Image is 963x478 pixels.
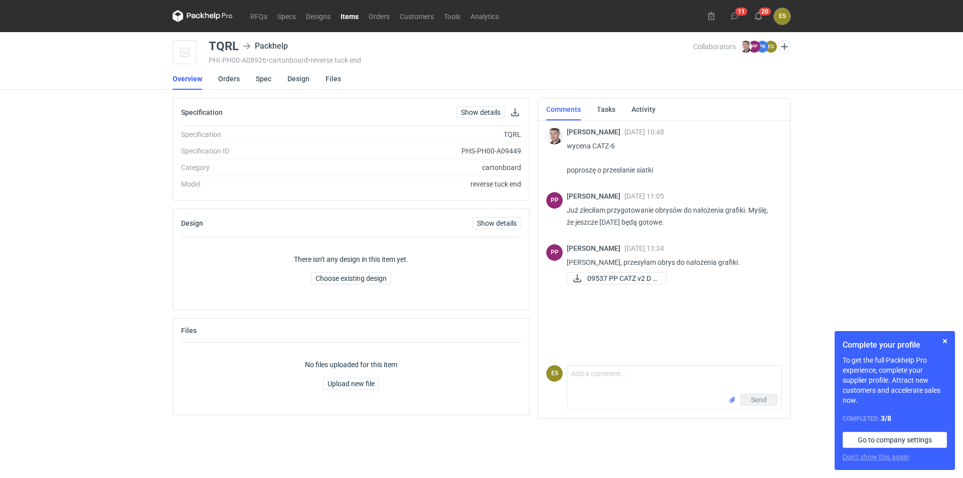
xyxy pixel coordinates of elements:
[750,8,766,24] button: 20
[939,335,951,347] button: Skip for now
[843,413,947,424] div: Completed:
[328,380,375,387] span: Upload new file
[472,217,521,229] a: Show details
[395,10,439,22] a: Customers
[546,192,563,209] figcaption: PP
[740,41,752,53] img: Maciej Sikora
[567,204,774,228] p: Już zleciłam przygotowanie obrysów do nałożenia grafiki. Myślę, że jeszcze [DATE] będą gotowe.
[748,41,760,53] figcaption: PP
[774,8,790,25] button: ES
[456,106,505,118] a: Show details
[597,98,615,120] a: Tasks
[465,10,504,22] a: Analytics
[881,414,891,422] strong: 3 / 8
[587,273,658,284] span: 09537 PP CATZ v2 D s...
[173,10,233,22] svg: Packhelp Pro
[756,41,768,53] figcaption: PK
[317,129,521,139] div: TQRL
[243,40,288,52] div: Packhelp
[631,98,656,120] a: Activity
[567,272,667,284] div: 09537 PP CATZ v2 D siatka.pdf
[439,10,465,22] a: Tools
[843,355,947,405] p: To get the full Packhelp Pro experience, complete your supplier profile. Attract new customers an...
[315,275,387,282] span: Choose existing design
[181,219,203,227] h2: Design
[727,8,743,24] button: 11
[323,378,379,390] button: Upload new file
[751,396,767,403] span: Send
[266,56,308,64] span: • cartonboard
[843,452,909,462] button: Don’t show this again
[272,10,301,22] a: Specs
[624,244,664,252] span: [DATE] 13:34
[546,192,563,209] div: Paulina Pander
[181,327,197,335] h2: Files
[336,10,364,22] a: Items
[624,128,664,136] span: [DATE] 10:48
[774,8,790,25] div: Elżbieta Sybilska
[546,128,563,144] img: Maciej Sikora
[364,10,395,22] a: Orders
[546,98,581,120] a: Comments
[311,272,391,284] button: Choose existing design
[567,256,774,268] p: [PERSON_NAME], przesyłam obrys do nałożenia grafiki.
[317,163,521,173] div: cartonboard
[308,56,361,64] span: • reverse tuck end
[181,163,317,173] div: Category
[173,68,202,90] a: Overview
[317,146,521,156] div: PHS-PH00-A09449
[256,68,271,90] a: Spec
[287,68,309,90] a: Design
[740,394,777,406] button: Send
[294,254,408,264] p: There isn't any design in this item yet.
[567,272,667,284] a: 09537 PP CATZ v2 D s...
[693,43,736,51] span: Collaborators
[305,360,397,370] p: No files uploaded for this item
[218,68,240,90] a: Orders
[843,432,947,448] a: Go to company settings
[765,41,777,53] figcaption: ES
[181,108,223,116] h2: Specification
[567,192,624,200] span: [PERSON_NAME]
[567,244,624,252] span: [PERSON_NAME]
[326,68,341,90] a: Files
[624,192,664,200] span: [DATE] 11:05
[301,10,336,22] a: Designs
[509,106,521,118] button: Download specification
[546,244,563,261] figcaption: PP
[778,40,791,53] button: Edit collaborators
[209,40,239,52] div: TQRL
[181,179,317,189] div: Model
[245,10,272,22] a: RFQs
[843,339,947,351] h1: Complete your profile
[209,56,693,64] div: PHI-PH00-A08926
[546,244,563,261] div: Paulina Pander
[181,146,317,156] div: Specification ID
[546,365,563,382] figcaption: ES
[181,129,317,139] div: Specification
[317,179,521,189] div: reverse tuck end
[567,128,624,136] span: [PERSON_NAME]
[567,140,774,176] p: wycena CATZ-6 poproszę o przesłanie siatki
[546,365,563,382] div: Elżbieta Sybilska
